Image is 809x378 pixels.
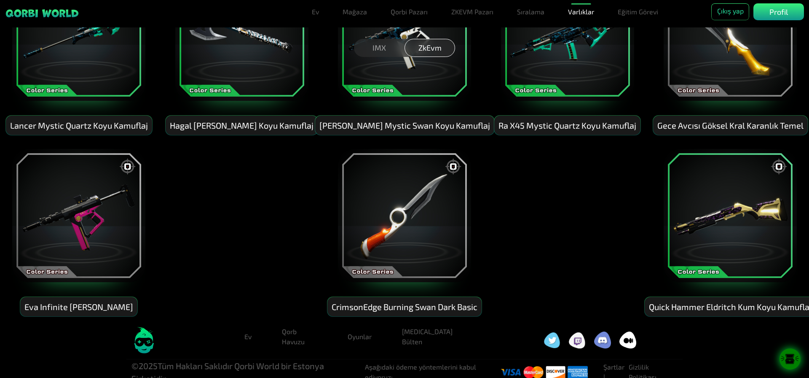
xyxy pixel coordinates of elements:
img: sosyal ikon [569,332,586,348]
font: [MEDICAL_DATA] Bülten [402,327,453,346]
img: sosyal ikon [544,332,560,348]
font: Ev [312,8,319,16]
a: Varlıklar [565,3,597,20]
a: Mağaza [339,3,370,20]
font: IMX [372,43,386,52]
a: Ev [308,3,322,20]
font: Qorbi Pazarı [391,8,428,16]
button: Çıkış yap [711,3,749,20]
a: ZKEVM Pazarı [448,3,497,20]
font: ZKEVM Pazarı [451,8,493,16]
font: Eva Infinite [PERSON_NAME] [24,302,133,312]
a: Qorb Havuzu [275,323,324,350]
img: sosyal ikon [594,332,611,348]
font: Varlıklar [568,8,594,16]
font: Qorb Havuzu [282,327,305,346]
font: Profil [769,7,788,16]
a: Sıralama [514,3,548,20]
font: Hagal [PERSON_NAME] Koyu Kamuflaj [170,120,313,130]
img: CrimsonEdge Burning Swan Dark Basic [337,148,472,283]
font: Ev [244,332,252,340]
a: Oyunlar [341,328,378,345]
font: Oyunlar [348,332,372,340]
font: Mağaza [343,8,367,16]
a: [MEDICAL_DATA] Bülten [395,323,475,350]
img: sosyal ikon [619,332,636,348]
font: Ra X45 Mystic Quartz Koyu Kamuflaj [498,120,636,130]
font: 2025 [139,361,158,371]
a: Eğitim Görevi [614,3,662,20]
font: Gece Avcısı Göksel Kral Karanlık Temel [657,120,804,130]
font: ZkEvm [418,43,442,52]
font: Sıralama [517,8,544,16]
img: Eva Infinite Kamelya Koyu Temel [11,148,146,283]
font: © [131,361,139,371]
font: [PERSON_NAME] Mystic Swan Koyu Kamuflaj [319,120,490,130]
font: Lancer Mystic Quartz Koyu Kamuflaj [10,120,148,130]
img: Quick Hammer Eldritch Kum Koyu Kamuflaj [663,148,798,283]
img: logo [131,327,157,354]
a: Ev [238,328,258,345]
font: CrimsonEdge Burning Swan Dark Basic [332,302,477,312]
img: yapışkan marka logosu [5,8,79,18]
font: Eğitim Görevi [618,8,658,16]
a: Qorbi Pazarı [387,3,431,20]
